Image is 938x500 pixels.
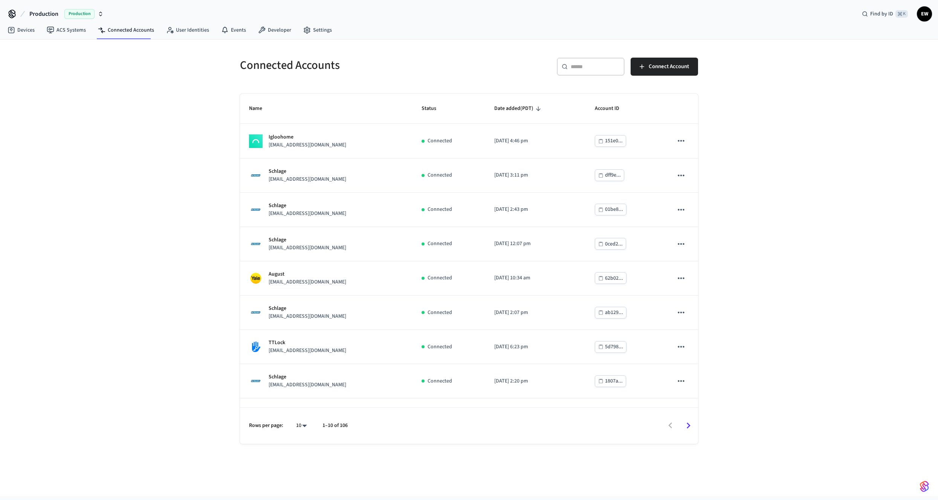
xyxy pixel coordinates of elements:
[269,244,346,252] p: [EMAIL_ADDRESS][DOMAIN_NAME]
[240,94,698,467] table: sticky table
[422,103,446,114] span: Status
[917,6,932,21] button: EW
[605,205,623,214] div: 01be8...
[428,309,452,317] p: Connected
[215,23,252,37] a: Events
[870,10,893,18] span: Find by ID
[605,239,623,249] div: 0ced2...
[494,240,577,248] p: [DATE] 12:07 pm
[494,206,577,213] p: [DATE] 2:43 pm
[605,274,623,283] div: 62b02...
[428,206,452,213] p: Connected
[252,23,297,37] a: Developer
[249,306,263,319] img: Schlage Logo, Square
[249,103,272,114] span: Name
[428,377,452,385] p: Connected
[428,343,452,351] p: Connected
[595,103,629,114] span: Account ID
[249,422,283,430] p: Rows per page:
[605,308,623,317] div: ab129...
[494,343,577,351] p: [DATE] 6:23 pm
[595,238,626,250] button: 0ced2...
[269,381,346,389] p: [EMAIL_ADDRESS][DOMAIN_NAME]
[41,23,92,37] a: ACS Systems
[29,9,58,18] span: Production
[649,62,689,72] span: Connect Account
[269,141,346,149] p: [EMAIL_ADDRESS][DOMAIN_NAME]
[605,377,623,386] div: 1807a...
[856,7,914,21] div: Find by ID⌘ K
[249,271,263,285] img: Yale Logo, Square
[631,58,698,76] button: Connect Account
[269,305,346,312] p: Schlage
[322,422,348,430] p: 1–10 of 106
[249,340,263,354] img: TTLock Logo, Square
[249,374,263,388] img: Schlage Logo, Square
[494,171,577,179] p: [DATE] 3:11 pm
[2,23,41,37] a: Devices
[918,7,931,21] span: EW
[269,373,346,381] p: Schlage
[292,420,310,431] div: 10
[64,9,95,19] span: Production
[595,341,626,353] button: 5d798...
[595,272,626,284] button: 62b02...
[605,342,623,352] div: 5d798...
[428,171,452,179] p: Connected
[680,417,697,434] button: Go to next page
[605,136,623,146] div: 151e0...
[297,23,338,37] a: Settings
[895,10,908,18] span: ⌘ K
[269,270,346,278] p: August
[269,210,346,218] p: [EMAIL_ADDRESS][DOMAIN_NAME]
[269,312,346,320] p: [EMAIL_ADDRESS][DOMAIN_NAME]
[920,480,929,492] img: SeamLogoGradient.69752ec5.svg
[269,202,346,210] p: Schlage
[595,135,626,147] button: 151e0...
[269,236,346,244] p: Schlage
[269,168,346,175] p: Schlage
[269,339,346,347] p: TTLock
[605,171,621,180] div: dff9e...
[160,23,215,37] a: User Identities
[595,169,624,181] button: dff9e...
[494,377,577,385] p: [DATE] 2:20 pm
[494,309,577,317] p: [DATE] 2:07 pm
[428,274,452,282] p: Connected
[92,23,160,37] a: Connected Accounts
[269,133,346,141] p: Igloohome
[249,203,263,216] img: Schlage Logo, Square
[269,278,346,286] p: [EMAIL_ADDRESS][DOMAIN_NAME]
[428,240,452,248] p: Connected
[494,137,577,145] p: [DATE] 4:46 pm
[249,169,263,182] img: Schlage Logo, Square
[595,307,626,319] button: ab129...
[240,58,464,73] h5: Connected Accounts
[269,175,346,183] p: [EMAIL_ADDRESS][DOMAIN_NAME]
[494,274,577,282] p: [DATE] 10:34 am
[269,347,346,355] p: [EMAIL_ADDRESS][DOMAIN_NAME]
[595,375,626,387] button: 1807a...
[249,237,263,251] img: Schlage Logo, Square
[249,134,263,148] img: igloohome_logo
[595,204,626,215] button: 01be8...
[494,103,543,114] span: Date added(PDT)
[428,137,452,145] p: Connected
